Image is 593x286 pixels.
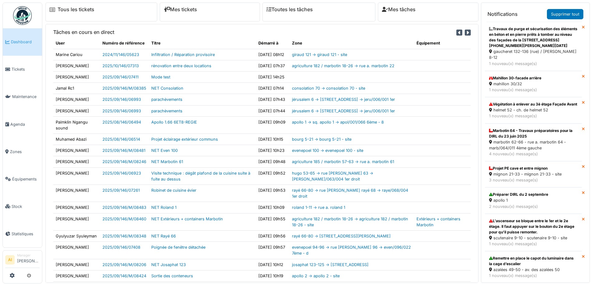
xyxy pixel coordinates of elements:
[256,116,289,134] td: [DATE] 09h09
[53,49,100,60] td: Marine Cariou
[3,56,42,83] a: Tickets
[53,185,100,202] td: [PERSON_NAME]
[256,105,289,116] td: [DATE] 07h44
[3,28,42,56] a: Dashboard
[151,245,205,250] a: Poignée de fenêtre détachée
[489,235,578,241] div: scutenaire 9-10 - scutenaire 9-10 - site
[292,262,369,267] a: josaphat 123-125 -> [STREET_ADDRESS]
[292,234,391,238] a: rayé 66-80 -> [STREET_ADDRESS][PERSON_NAME]
[292,148,363,153] a: evenepoel 100 -> evenepoel 100 - site
[292,52,347,57] a: giraud 121 -> giraud 121 - site
[151,52,215,57] a: Infiltration / Réparation provisoire
[485,161,582,187] a: Projet PE cave et entre mignon mignon 21-33 - mignon 21-33 - site 3 nouveau(x) message(s)
[256,156,289,167] td: [DATE] 09h48
[489,107,578,113] div: helmet 52 - ch. de helmet 52
[53,29,114,35] h6: Tâches en cours en direct
[151,171,250,181] a: Visite technique : dégât plafond de la cuisine suite à fuite au dessus
[151,262,186,267] a: NET Josaphat 123
[256,60,289,71] td: [DATE] 07h37
[151,217,223,221] a: NET Extérieurs + containers Marbotin
[53,145,100,156] td: [PERSON_NAME]
[292,205,345,210] a: roland 1-11 -> rue a. roland 1
[53,202,100,213] td: [PERSON_NAME]
[485,97,582,123] a: Végétation à enlever au 3è étage Façade Avant helmet 52 - ch. de helmet 52 1 nouveau(x) message(s)
[56,41,65,45] span: translation missing: fr.shared.user
[151,63,211,68] a: rénovation entre deux locations
[102,188,140,193] a: 2025/09/146/07261
[256,230,289,241] td: [DATE] 09h56
[12,66,40,72] span: Tickets
[5,253,40,268] a: AI Manager[PERSON_NAME]
[256,242,289,259] td: [DATE] 09h57
[489,177,578,183] div: 3 nouveau(x) message(s)
[485,71,582,97] a: Mahillon 30-facade arrière mahillon 30/32 1 nouveau(x) message(s)
[164,7,197,12] a: Mes tickets
[487,11,518,17] h6: Notifications
[149,38,256,49] th: Titre
[256,167,289,185] td: [DATE] 09h52
[485,22,582,71] a: Travaux de purge et sécurisation des éléments en béton et en pierre prêts à tomber au niveau des ...
[17,253,40,266] li: [PERSON_NAME]
[292,63,394,68] a: agriculture 182 / marbotin 18-26 -> rue a. marbotin 22
[292,86,365,91] a: consolation 70 -> consolation 70 - site
[414,38,471,49] th: Équipement
[53,242,100,259] td: [PERSON_NAME]
[13,6,32,25] img: Badge_color-CXgf-gQk.svg
[292,245,411,256] a: evenepoel 94-96 -> rue [PERSON_NAME] 96 -> even/096/022 7ème - d
[12,176,40,182] span: Équipements
[292,159,394,164] a: agriculture 185 / marbotin 57-63 -> rue a. marbotin 61
[53,60,100,71] td: [PERSON_NAME]
[151,137,218,142] a: Projet éclairage extérieur communs
[53,134,100,145] td: Muhamed Abazi
[53,83,100,94] td: Jamal Rc1
[151,75,170,79] a: Mode test
[489,61,578,67] div: 1 nouveau(x) message(s)
[151,86,183,91] a: NET Consolation
[151,205,176,210] a: NET Roland 1
[485,214,582,251] a: L'ascenseur se bloque entre le 1er et le 2e étage. Il faut appuyer sur le bouton du 2e étage pour...
[489,128,578,139] div: Marbotin 64 - Travaux préparatoires pour la DIRL du 23 juin 2025
[102,120,141,124] a: 2025/08/146/06494
[3,138,42,165] a: Zones
[256,202,289,213] td: [DATE] 10h09
[256,145,289,156] td: [DATE] 10h23
[102,245,140,250] a: 2025/09/146/07408
[12,94,40,100] span: Maintenance
[151,188,196,193] a: Robinet de cuisine évier
[489,113,578,119] div: 1 nouveau(x) message(s)
[53,94,100,105] td: [PERSON_NAME]
[53,167,100,185] td: [PERSON_NAME]
[256,49,289,60] td: [DATE] 08h12
[3,193,42,220] a: Stock
[256,38,289,49] th: Démarré à
[58,7,94,12] a: Tous les tickets
[10,149,40,155] span: Zones
[489,75,578,81] div: Mahillon 30-facade arrière
[489,26,578,49] div: Travaux de purge et sécurisation des éléments en béton et en pierre prêts à tomber au niveau des ...
[102,63,139,68] a: 2025/10/146/07313
[3,110,42,138] a: Agenda
[489,87,578,93] div: 1 nouveau(x) message(s)
[489,192,578,197] div: Préparer DIRL du 2 septembre
[3,220,42,247] a: Statistiques
[256,94,289,105] td: [DATE] 07h43
[547,9,583,19] a: Supprimer tout
[53,213,100,230] td: [PERSON_NAME]
[292,188,408,199] a: rayé 66-80 -> rue [PERSON_NAME] rayé 68 -> raye/068/004 1er droit
[3,83,42,110] a: Maintenance
[151,120,197,124] a: Apollo 1.66 6ET8-REGIE
[489,151,578,157] div: 4 nouveau(x) message(s)
[292,97,395,102] a: jérusalem 6 -> [STREET_ADDRESS] -> jeru/006/001 1er
[102,75,139,79] a: 2025/09/146/07411
[100,38,149,49] th: Numéro de référence
[382,7,416,12] a: Mes tâches
[289,38,414,49] th: Zone
[102,148,145,153] a: 2025/09/146/M/08481
[292,274,340,278] a: apollo 2 -> apollo 2 - site
[10,121,40,127] span: Agenda
[256,83,289,94] td: [DATE] 07h14
[292,171,373,181] a: hugo 53-65 -> rue [PERSON_NAME] 63 -> [PERSON_NAME]/063/004 1er droit
[53,230,100,241] td: Gyulyuzar Syuleyman
[292,109,395,113] a: jérusalem 6 -> [STREET_ADDRESS] -> jeru/006/001 1er
[256,185,289,202] td: [DATE] 09h53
